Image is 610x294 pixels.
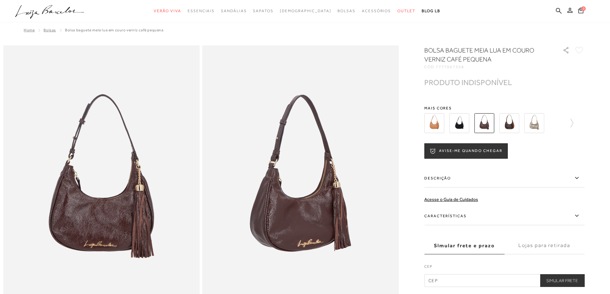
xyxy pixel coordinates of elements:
span: [DEMOGRAPHIC_DATA] [280,9,331,13]
div: CÓD: [424,65,552,69]
button: 0 [576,7,585,16]
span: Sapatos [253,9,273,13]
img: BOLSA BAGUETE MEIA LUA EM COURO CARAMELO PEQUENA [424,113,444,133]
a: noSubCategoriesText [188,5,215,17]
label: Descrição [424,169,584,187]
span: Acessórios [362,9,391,13]
label: CEP [424,264,584,273]
span: 0 [581,6,586,11]
h1: BOLSA BAGUETE MEIA LUA EM COURO VERNIZ CAFÉ PEQUENA [424,46,544,64]
a: noSubCategoriesText [362,5,391,17]
span: BLOG LB [422,9,440,13]
span: 7777067368 [436,65,464,69]
img: BOLSA BAGUETE MEIA LUA EM COURO VERNIZ CAFÉ PEQUENA [474,113,494,133]
a: Acesse o Guia de Cuidados [424,197,478,202]
input: CEP [424,274,584,287]
button: Simular Frete [540,274,584,287]
button: AVISE-ME QUANDO CHEGAR [424,143,508,159]
label: Simular frete e prazo [424,237,504,254]
label: Lojas para retirada [504,237,584,254]
img: BOLSA PEQUENA MEIA LUA DOURADA [524,113,544,133]
a: noSubCategoriesText [397,5,415,17]
span: Bolsas [338,9,355,13]
span: Outlet [397,9,415,13]
a: noSubCategoriesText [338,5,355,17]
a: Home [24,28,35,32]
span: Essenciais [188,9,215,13]
span: Sandálias [221,9,247,13]
a: noSubCategoriesText [154,5,181,17]
img: BOLSA BAGUETE MEIA LUA EM COURO PRETO PEQUENA [449,113,469,133]
span: Mais cores [424,106,584,110]
img: BOLSA PEQUENA MEIA LUA CARAMELO [499,113,519,133]
a: BLOG LB [422,5,440,17]
a: noSubCategoriesText [253,5,273,17]
a: noSubCategoriesText [221,5,247,17]
a: noSubCategoriesText [280,5,331,17]
label: Características [424,207,584,225]
span: Verão Viva [154,9,181,13]
span: BOLSA BAGUETE MEIA LUA EM COURO VERNIZ CAFÉ PEQUENA [65,28,164,32]
a: Bolsas [44,28,56,32]
div: PRODUTO INDISPONÍVEL [424,79,512,86]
